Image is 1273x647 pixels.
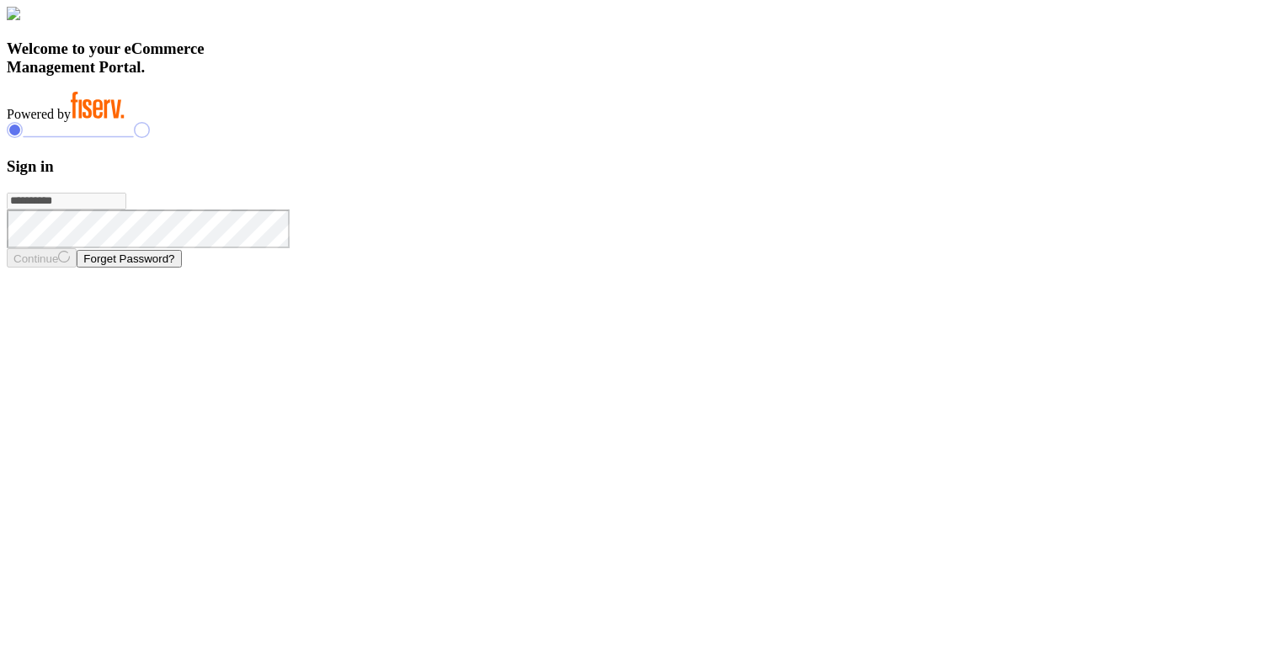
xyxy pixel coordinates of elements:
[7,7,20,20] img: card_Illustration.svg
[7,107,71,121] span: Powered by
[7,40,1266,77] h3: Welcome to your eCommerce Management Portal.
[77,250,181,268] button: Forget Password?
[7,157,1266,176] h3: Sign in
[7,248,77,268] button: Continue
